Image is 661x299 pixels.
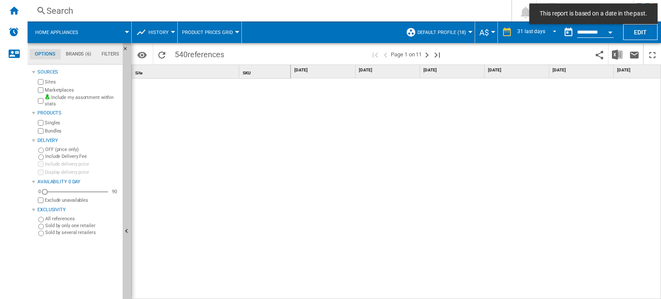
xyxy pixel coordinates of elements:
span: Home appliances [35,30,78,35]
span: Page 1 on 11 [391,44,422,65]
button: Send this report by email [626,44,643,65]
div: Site Sort None [133,65,239,78]
span: [DATE] [488,67,547,73]
span: SKU [243,71,251,75]
div: 90 [110,188,119,195]
div: Search [46,5,489,17]
div: [DATE] [422,65,484,76]
button: Hide [123,43,133,59]
img: excel-24x24.png [612,49,622,60]
div: 31 last days [517,28,545,34]
button: >Previous page [380,44,391,65]
md-tab-item: Filters [96,49,124,59]
label: Sites [45,79,119,85]
button: A$ [479,22,493,43]
span: Product prices grid [182,30,233,35]
label: Include delivery price [45,161,119,167]
label: Marketplaces [45,87,119,93]
label: Singles [45,120,119,126]
button: Next page [422,44,432,65]
span: 540 [170,44,229,62]
span: [DATE] [359,67,418,73]
input: Marketplaces [38,87,43,93]
md-slider: Availability [45,188,108,196]
button: md-calendar [560,24,577,41]
span: [DATE] [423,67,482,73]
div: Exclusivity [37,207,119,213]
label: All references [45,216,119,222]
div: Home appliances [32,22,127,43]
span: Site [135,71,142,75]
label: OFF (price only) [45,146,119,153]
md-tab-item: Options [30,49,61,59]
div: [DATE] [486,65,549,76]
input: Sites [38,79,43,85]
div: [DATE] [357,65,420,76]
input: Include delivery price [38,161,43,167]
label: Sold by only one retailer [45,222,119,229]
label: Include my assortment within stats [45,94,119,108]
button: Open calendar [602,23,618,39]
button: Last page [432,44,442,65]
input: Display delivery price [38,170,43,175]
input: Include Delivery Fee [38,154,44,160]
div: Default profile (18) [406,22,470,43]
span: Default profile (18) [417,30,466,35]
span: History [148,30,169,35]
input: OFF (price only) [38,148,44,153]
label: Bundles [45,128,119,134]
button: Reload [153,44,170,65]
div: Delivery [37,137,119,144]
button: First page [370,44,380,65]
button: Options [133,47,151,62]
md-select: REPORTS.WIZARD.STEPS.REPORT.STEPS.REPORT_OPTIONS.PERIOD: 31 last days [516,25,560,40]
span: [DATE] [553,67,612,73]
button: Download in Excel [608,44,626,65]
label: Exclude unavailables [45,197,119,203]
span: [DATE] [294,67,353,73]
div: Products [37,110,119,117]
input: Sold by several retailers [38,231,44,236]
div: [DATE] [293,65,355,76]
button: History [148,22,173,43]
button: Product prices grid [182,22,237,43]
div: Sort None [241,65,290,78]
input: Bundles [38,128,43,134]
img: mysite-bg-18x18.png [45,94,50,99]
span: references [188,50,224,59]
div: Sources [37,69,119,76]
md-tab-item: Brands (6) [61,49,96,59]
label: Include Delivery Fee [45,153,119,160]
input: Display delivery price [38,197,43,203]
input: Singles [38,120,43,126]
label: Sold by several retailers [45,229,119,236]
span: A$ [479,28,489,37]
label: Display delivery price [45,169,119,176]
input: Sold by only one retailer [38,224,44,229]
button: Maximize [644,44,661,65]
div: 0 [36,188,43,195]
button: Home appliances [35,22,87,43]
button: Default profile (18) [417,22,470,43]
input: All references [38,217,44,222]
md-menu: Currency [475,22,498,43]
span: This report is based on a date in the past. [537,9,650,18]
div: SKU Sort None [241,65,290,78]
div: History [136,22,173,43]
img: alerts-logo.svg [9,27,19,37]
div: Sort None [133,65,239,78]
div: Availability 0 Day [37,179,119,185]
input: Include my assortment within stats [38,96,43,106]
button: Share this bookmark with others [591,44,608,65]
button: Edit [623,24,658,40]
div: [DATE] [551,65,613,76]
